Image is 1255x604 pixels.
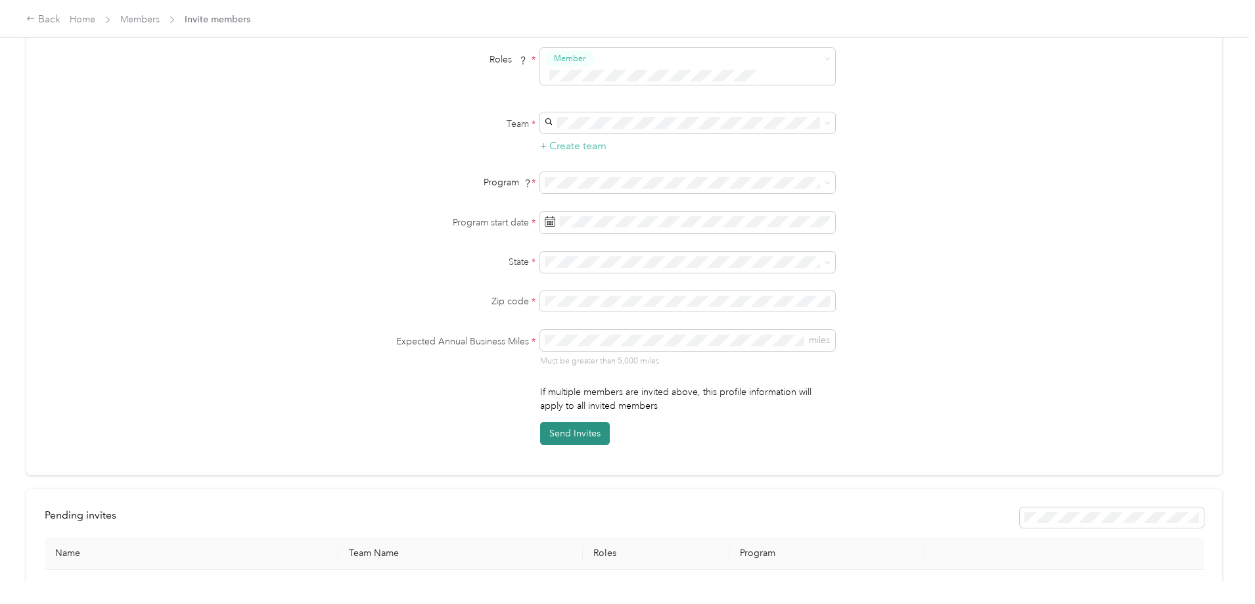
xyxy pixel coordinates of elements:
div: Back [26,12,60,28]
th: Name [45,537,338,570]
button: Member [545,51,595,67]
div: Program [371,175,536,189]
label: Program start date [371,216,536,229]
div: Resend all invitations [1020,507,1204,528]
span: Roles [485,49,532,70]
p: Must be greater than 5,000 miles [540,356,835,367]
span: Member [554,53,585,64]
div: info-bar [45,507,1204,528]
a: Members [120,14,160,25]
iframe: Everlance-gr Chat Button Frame [1181,530,1255,604]
span: Invite members [185,12,250,26]
label: Zip code [371,294,536,308]
label: State [371,255,536,269]
a: Home [70,14,95,25]
div: left-menu [45,507,126,528]
span: miles [809,335,830,346]
label: Expected Annual Business Miles [371,335,536,348]
button: + Create team [540,138,606,154]
button: Send Invites [540,422,610,445]
th: Program [729,537,925,570]
label: Team [371,117,536,131]
th: Team Name [338,537,583,570]
th: Roles [583,537,729,570]
span: Pending invites [45,509,116,521]
p: If multiple members are invited above, this profile information will apply to all invited members [540,385,835,413]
